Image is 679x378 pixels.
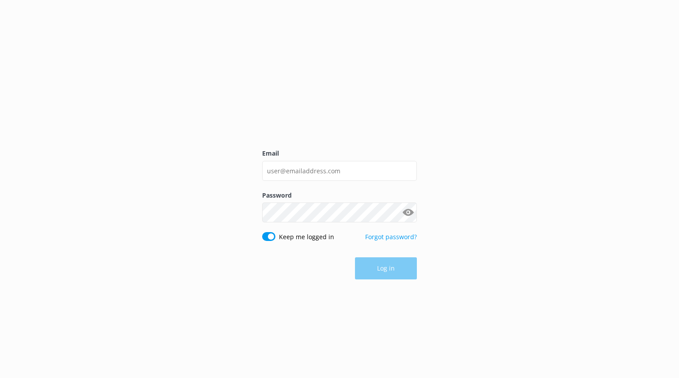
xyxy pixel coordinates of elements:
[262,149,417,158] label: Email
[399,204,417,221] button: Show password
[365,233,417,241] a: Forgot password?
[262,191,417,200] label: Password
[262,161,417,181] input: user@emailaddress.com
[279,232,334,242] label: Keep me logged in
